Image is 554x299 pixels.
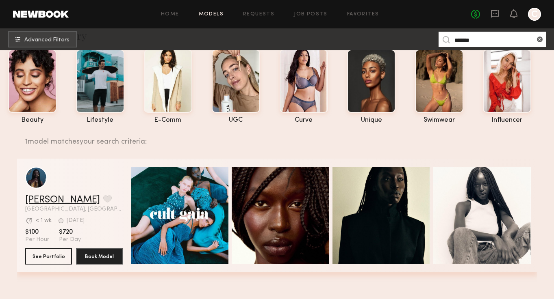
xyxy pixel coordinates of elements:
a: [PERSON_NAME] [25,195,100,205]
div: influencer [483,117,531,124]
button: Advanced Filters [8,31,77,47]
span: [GEOGRAPHIC_DATA], [GEOGRAPHIC_DATA] [25,207,123,212]
div: 1 model matches your search criteria: [25,129,531,146]
button: See Portfolio [25,248,72,265]
div: beauty [8,117,56,124]
div: [DATE] [67,218,85,224]
div: curve [280,117,328,124]
div: swimwear [415,117,463,124]
a: Job Posts [294,12,328,17]
div: < 1 wk [35,218,52,224]
button: Book Model [76,248,123,265]
span: Per Hour [25,236,49,243]
div: unique [347,117,395,124]
div: e-comm [144,117,192,124]
a: Models [199,12,224,17]
span: $100 [25,228,49,236]
div: lifestyle [76,117,124,124]
a: Favorites [347,12,379,17]
a: Home [161,12,179,17]
div: UGC [212,117,260,124]
span: $720 [59,228,81,236]
span: Advanced Filters [24,37,70,43]
a: C [528,8,541,21]
span: Per Day [59,236,81,243]
div: grid [17,159,537,282]
a: Requests [243,12,274,17]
